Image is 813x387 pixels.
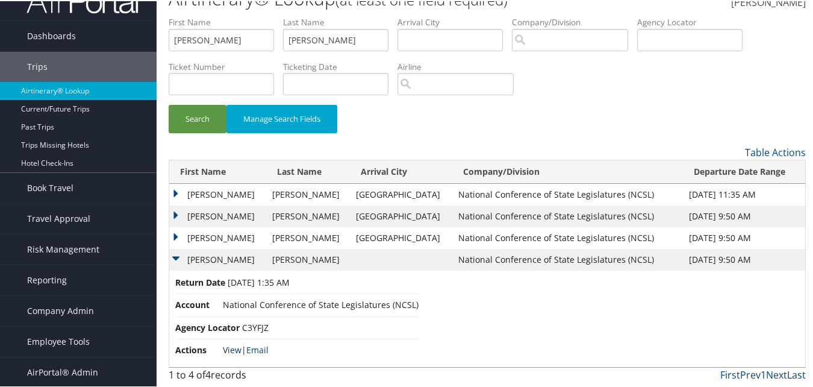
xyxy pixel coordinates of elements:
div: 1 to 4 of records [169,367,314,387]
th: Departure Date Range: activate to sort column ascending [683,159,805,183]
td: [DATE] 9:50 AM [683,248,805,269]
span: Travel Approval [27,203,90,233]
th: Company/Division [452,159,683,183]
a: Table Actions [745,145,806,158]
a: First [720,367,740,380]
span: C3YFJZ [242,321,269,332]
label: Agency Locator [637,15,752,27]
td: [PERSON_NAME] [266,226,350,248]
td: [DATE] 9:50 AM [683,226,805,248]
td: [PERSON_NAME] [169,226,266,248]
label: Ticketing Date [283,60,397,72]
span: Agency Locator [175,320,240,333]
span: Book Travel [27,172,73,202]
label: First Name [169,15,283,27]
td: [GEOGRAPHIC_DATA] [350,183,452,204]
td: National Conference of State Legislatures (NCSL) [452,183,683,204]
a: View [223,343,241,354]
span: Employee Tools [27,326,90,356]
td: [GEOGRAPHIC_DATA] [350,226,452,248]
label: Company/Division [512,15,637,27]
label: Arrival City [397,15,512,27]
span: [DATE] 1:35 AM [228,275,290,287]
a: Last [787,367,806,380]
a: Prev [740,367,761,380]
span: Account [175,297,220,310]
a: Next [766,367,787,380]
button: Manage Search Fields [226,104,337,132]
label: Ticket Number [169,60,283,72]
a: Email [246,343,269,354]
a: 1 [761,367,766,380]
label: Airline [397,60,523,72]
td: [PERSON_NAME] [266,183,350,204]
span: Return Date [175,275,225,288]
td: National Conference of State Legislatures (NCSL) [452,204,683,226]
td: [DATE] 9:50 AM [683,204,805,226]
span: | [223,343,269,354]
span: Reporting [27,264,67,294]
span: Company Admin [27,295,94,325]
label: Last Name [283,15,397,27]
th: Arrival City: activate to sort column ascending [350,159,452,183]
span: Dashboards [27,20,76,50]
td: [GEOGRAPHIC_DATA] [350,204,452,226]
span: Actions [175,342,220,356]
td: [PERSON_NAME] [169,204,266,226]
span: National Conference of State Legislatures (NCSL) [223,298,419,309]
td: National Conference of State Legislatures (NCSL) [452,226,683,248]
td: National Conference of State Legislatures (NCSL) [452,248,683,269]
td: [PERSON_NAME] [266,248,350,269]
td: [PERSON_NAME] [169,183,266,204]
td: [PERSON_NAME] [266,204,350,226]
span: Trips [27,51,48,81]
span: Risk Management [27,233,99,263]
td: [DATE] 11:35 AM [683,183,805,204]
button: Search [169,104,226,132]
td: [PERSON_NAME] [169,248,266,269]
span: 4 [205,367,211,380]
span: AirPortal® Admin [27,356,98,386]
th: First Name: activate to sort column ascending [169,159,266,183]
th: Last Name: activate to sort column ascending [266,159,350,183]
